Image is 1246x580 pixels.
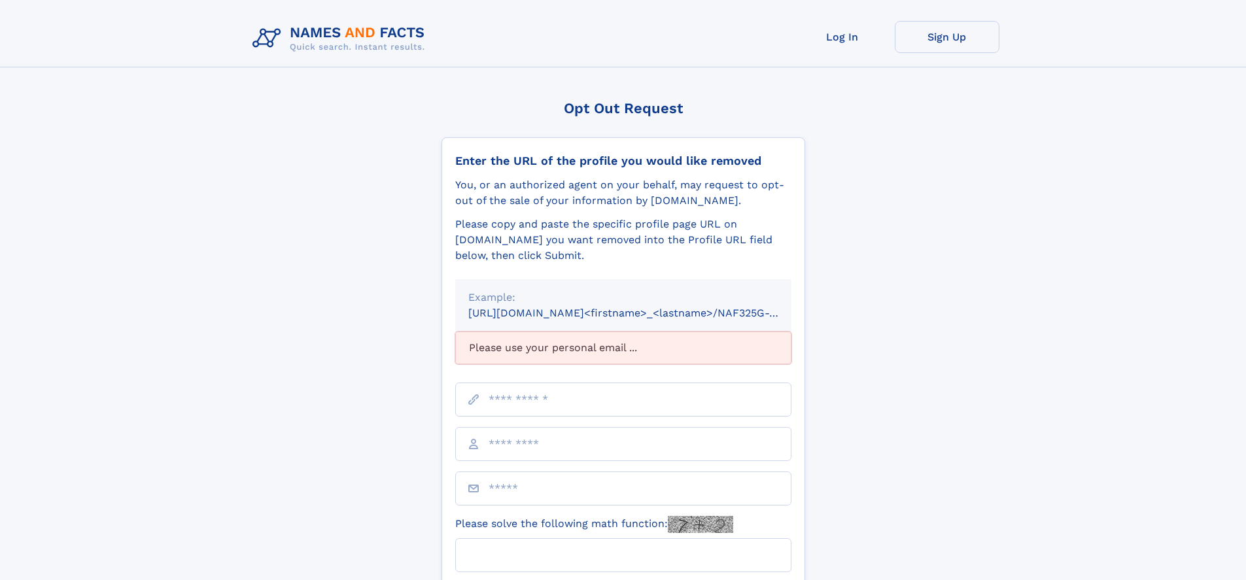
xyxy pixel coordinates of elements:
a: Log In [790,21,895,53]
div: You, or an authorized agent on your behalf, may request to opt-out of the sale of your informatio... [455,177,791,209]
div: Opt Out Request [441,100,805,116]
label: Please solve the following math function: [455,516,733,533]
small: [URL][DOMAIN_NAME]<firstname>_<lastname>/NAF325G-xxxxxxxx [468,307,816,319]
img: Logo Names and Facts [247,21,436,56]
a: Sign Up [895,21,999,53]
div: Please copy and paste the specific profile page URL on [DOMAIN_NAME] you want removed into the Pr... [455,216,791,264]
div: Example: [468,290,778,305]
div: Enter the URL of the profile you would like removed [455,154,791,168]
div: Please use your personal email ... [455,332,791,364]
